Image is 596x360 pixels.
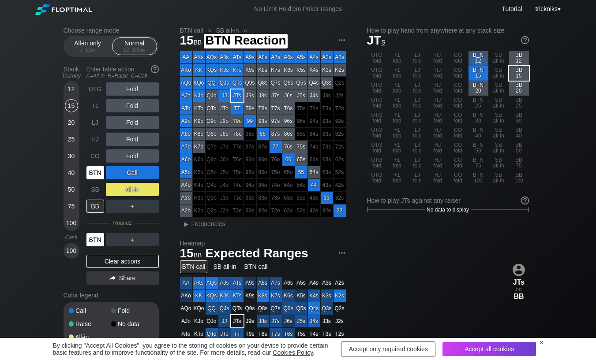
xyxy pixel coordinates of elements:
div: J9o [218,115,231,127]
div: Q4s [308,77,320,89]
div: +1 fold [387,141,407,156]
div: SB all-in [489,156,509,171]
div: SB all-in [489,66,509,81]
span: bb [194,37,202,46]
div: BTN 100 [469,171,488,186]
div: AQo [180,77,192,89]
img: icon-avatar.b40e07d9.svg [513,264,525,276]
div: KQs [206,64,218,76]
div: 100 [65,244,78,257]
div: 40 [65,166,78,179]
img: help.32db89a4.svg [520,196,530,205]
div: AQs [206,51,218,63]
div: A9s [244,51,256,63]
div: 100% fold in prior round [206,166,218,178]
div: 100% fold in prior round [321,89,333,102]
div: HJ fold [428,81,448,96]
div: AA [180,51,192,63]
div: 75s [295,141,307,153]
div: J5s [295,89,307,102]
div: T8o [231,128,244,140]
span: s [381,37,385,46]
div: CO [86,149,104,163]
div: CO fold [448,66,468,81]
div: K9s [244,64,256,76]
div: KTs [231,64,244,76]
div: HJ fold [428,171,448,186]
div: HJ fold [428,126,448,141]
div: A6o [180,153,192,166]
div: 100% fold in prior round [244,179,256,191]
div: KJo [193,89,205,102]
div: 100% fold in prior round [206,179,218,191]
div: 100% fold in prior round [231,179,244,191]
div: T9s [244,102,256,115]
div: 15 [65,99,78,112]
div: BB 50 [509,141,529,156]
span: BTN call [179,26,205,34]
div: 100% fold in prior round [321,179,333,191]
div: K7o [193,141,205,153]
div: KQo [193,77,205,89]
div: JTo [218,102,231,115]
div: K5s [295,64,307,76]
div: SB all-in [489,141,509,156]
div: 100% fold in prior round [321,166,333,178]
span: bb [91,47,96,53]
div: A5o [180,166,192,178]
div: 100% fold in prior round [244,141,256,153]
div: 100% fold in prior round [308,153,320,166]
div: SB all-in [489,81,509,96]
div: Q5s [295,77,307,89]
div: UTG fold [367,171,387,186]
div: 12 – 100 [116,47,153,53]
div: BB [86,200,104,213]
div: 100% fold in prior round [257,153,269,166]
div: All-in [106,183,159,196]
div: BB 12 [509,51,529,66]
div: 100% fold in prior round [334,115,346,127]
div: 66 [282,153,295,166]
div: 87s [270,128,282,140]
div: No Limit Hold’em Poker Ranges [241,5,355,15]
div: AKs [193,51,205,63]
div: BTN 75 [469,156,488,171]
div: 20 [65,116,78,129]
div: 100% fold in prior round [244,166,256,178]
div: HJ fold [428,66,448,81]
div: 100% fold in prior round [334,166,346,178]
div: UTG fold [367,51,387,66]
div: +1 fold [387,171,407,186]
div: 25 [65,133,78,146]
div: BB 40 [509,126,529,141]
div: 100% fold in prior round [334,153,346,166]
div: ATo [180,102,192,115]
div: 100% fold in prior round [321,115,333,127]
div: A4s [308,51,320,63]
div: 100% fold in prior round [308,115,320,127]
div: Q8o [206,128,218,140]
div: AJs [218,51,231,63]
div: KK [193,64,205,76]
div: How to play JTs against any raiser [367,197,529,204]
div: J8o [218,128,231,140]
div: 100% fold in prior round [218,141,231,153]
img: help.32db89a4.svg [520,35,530,45]
div: BB 75 [509,156,529,171]
div: A6s [282,51,295,63]
div: BTN 25 [469,96,488,111]
div: JJ [218,89,231,102]
div: 100% fold in prior round [257,192,269,204]
div: Fold [106,133,159,146]
div: Stack [60,62,83,82]
div: UTG fold [367,111,387,126]
div: T9o [231,115,244,127]
div: +1 [86,99,104,112]
div: 100% fold in prior round [308,102,320,115]
h2: How to play hand from anywhere at any stack size [367,27,529,34]
div: BTN 50 [469,141,488,156]
div: KTo [193,102,205,115]
div: T6s [282,102,295,115]
div: LJ [86,116,104,129]
div: QTo [206,102,218,115]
